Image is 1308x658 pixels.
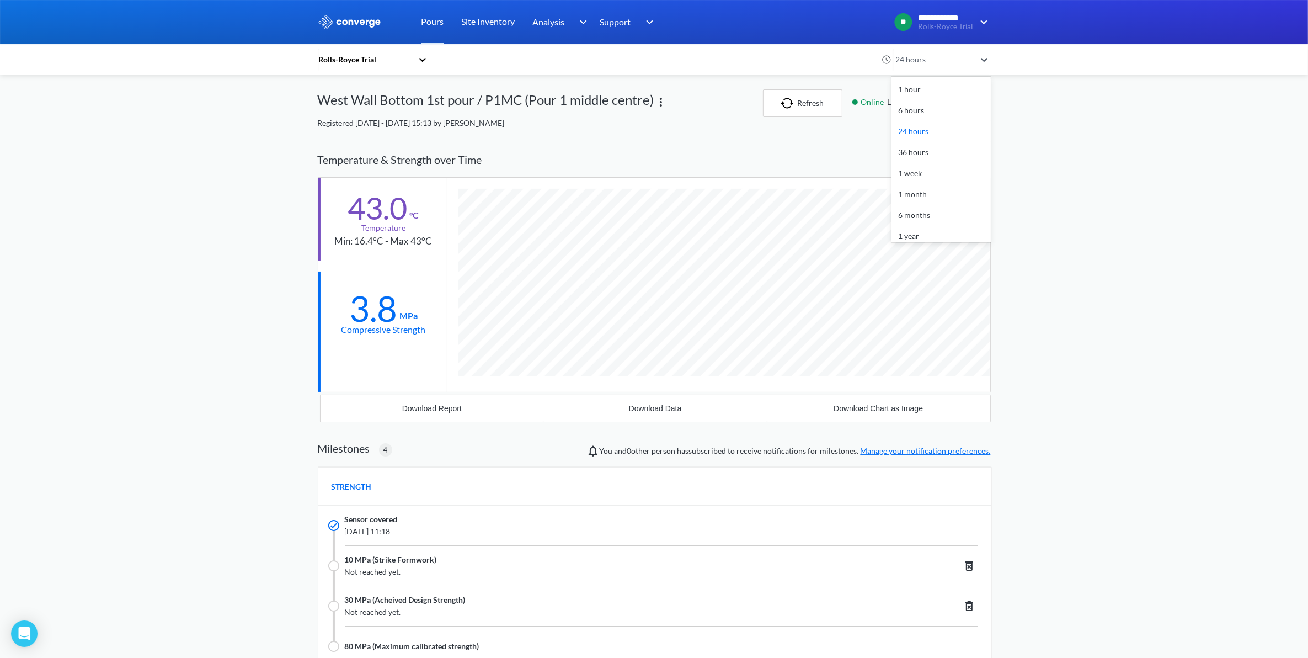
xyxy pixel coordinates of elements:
span: 10 MPa (Strike Formwork) [345,554,437,566]
div: Download Data [629,404,682,413]
span: Rolls-Royce Trial [918,23,973,31]
div: Min: 16.4°C - Max 43°C [335,234,433,249]
span: Not reached yet. [345,606,845,618]
div: Download Chart as Image [834,404,923,413]
img: downArrow.svg [973,15,991,29]
img: icon-clock.svg [882,55,891,65]
img: icon-refresh.svg [781,98,798,109]
div: Download Report [402,404,462,413]
span: Not reached yet. [345,566,845,578]
div: 6 hours [891,100,991,121]
span: You and person has subscribed to receive notifications for milestones. [600,445,991,457]
div: Open Intercom Messenger [11,620,38,647]
img: downArrow.svg [639,15,656,29]
img: downArrow.svg [572,15,590,29]
span: Online [861,96,888,108]
span: [DATE] 11:18 [345,526,845,538]
span: Registered [DATE] - [DATE] 15:13 by [PERSON_NAME] [318,118,505,128]
img: notifications-icon.svg [586,444,600,458]
img: logo_ewhite.svg [318,15,382,29]
span: 30 MPa (Acheived Design Strength) [345,594,466,606]
img: more.svg [654,95,668,109]
div: 1 week [891,163,991,184]
div: 24 hours [893,54,975,66]
div: 3.8 [349,295,397,322]
div: Temperature & Strength over Time [318,142,991,177]
div: Compressive Strength [341,322,426,336]
h2: Milestones [318,442,370,455]
div: 43.0 [348,194,408,222]
div: Rolls-Royce Trial [318,54,413,66]
div: Temperature [361,222,405,234]
div: West Wall Bottom 1st pour / P1MC (Pour 1 middle centre) [318,89,654,117]
span: 80 MPa (Maximum calibrated strength) [345,640,479,652]
div: 6 months [891,205,991,226]
button: Refresh [763,89,842,117]
span: Sensor covered [345,513,398,526]
div: 1 month [891,184,991,205]
div: 1 hour [891,79,991,100]
div: 36 hours [891,142,991,163]
div: 24 hours [891,121,991,142]
button: Download Report [321,395,544,422]
div: Last read 14 minutes ago [847,96,991,108]
span: STRENGTH [332,481,372,493]
button: Download Data [543,395,767,422]
div: 1 year [891,226,991,247]
a: Manage your notification preferences. [861,446,991,455]
span: Analysis [533,15,565,29]
span: 4 [383,444,388,456]
span: 0 other [627,446,650,455]
span: Support [600,15,631,29]
button: Download Chart as Image [767,395,990,422]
